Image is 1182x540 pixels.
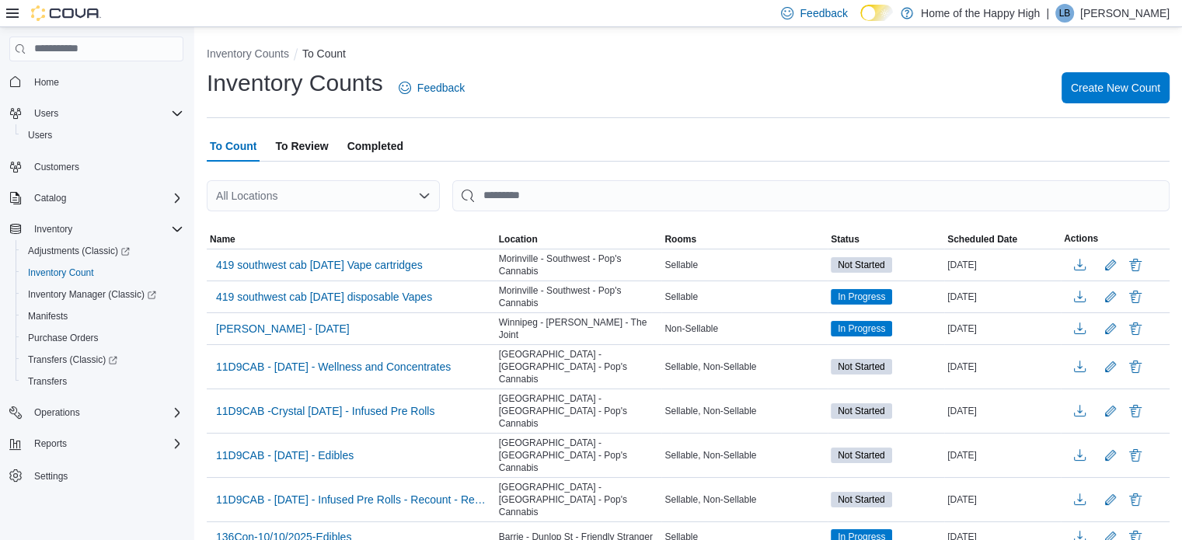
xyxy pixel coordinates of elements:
a: Purchase Orders [22,329,105,347]
span: Users [22,126,183,145]
span: Morinville - Southwest - Pop's Cannabis [499,284,659,309]
a: Transfers [22,372,73,391]
span: Not Started [831,448,892,463]
span: In Progress [831,321,892,336]
button: Open list of options [418,190,431,202]
span: Actions [1064,232,1098,245]
button: Operations [3,402,190,423]
div: [DATE] [944,446,1061,465]
p: Home of the Happy High [921,4,1040,23]
button: Delete [1126,446,1145,465]
a: Adjustments (Classic) [16,240,190,262]
span: Not Started [838,360,885,374]
button: Location [496,230,662,249]
button: Rooms [661,230,828,249]
span: Inventory [34,223,72,235]
button: Reports [3,433,190,455]
span: Purchase Orders [28,332,99,344]
nav: Complex example [9,64,183,528]
button: Edit count details [1101,285,1120,308]
a: Adjustments (Classic) [22,242,136,260]
span: Users [28,129,52,141]
span: To Count [210,131,256,162]
span: 11D9CAB - [DATE] - Infused Pre Rolls - Recount - Recount [216,492,486,507]
span: [GEOGRAPHIC_DATA] - [GEOGRAPHIC_DATA] - Pop's Cannabis [499,437,659,474]
span: Catalog [28,189,183,207]
button: Users [28,104,65,123]
div: Non-Sellable [661,319,828,338]
span: Rooms [664,233,696,246]
div: Sellable, Non-Sellable [661,446,828,465]
span: Home [34,76,59,89]
button: Purchase Orders [16,327,190,349]
p: | [1046,4,1049,23]
button: Edit count details [1101,444,1120,467]
span: Status [831,233,859,246]
span: Home [28,72,183,92]
button: Create New Count [1062,72,1170,103]
button: 419 southwest cab [DATE] disposable Vapes [210,285,438,308]
span: Customers [34,161,79,173]
nav: An example of EuiBreadcrumbs [207,46,1170,64]
span: In Progress [838,290,885,304]
span: Not Started [831,403,892,419]
span: Operations [28,403,183,422]
a: Feedback [392,72,471,103]
span: Manifests [22,307,183,326]
span: [PERSON_NAME] - [DATE] [216,321,350,336]
a: Settings [28,467,74,486]
button: Operations [28,403,86,422]
a: Transfers (Classic) [22,350,124,369]
span: Settings [34,470,68,483]
button: Edit count details [1101,488,1120,511]
span: Transfers (Classic) [22,350,183,369]
button: Customers [3,155,190,178]
button: Settings [3,464,190,486]
button: Delete [1126,402,1145,420]
button: Users [3,103,190,124]
span: Inventory Manager (Classic) [22,285,183,304]
button: Catalog [3,187,190,209]
span: 11D9CAB -Crystal [DATE] - Infused Pre Rolls [216,403,434,419]
div: Sellable [661,287,828,306]
span: 11D9CAB - [DATE] - Edibles [216,448,354,463]
span: In Progress [838,322,885,336]
span: Feedback [417,80,465,96]
button: Inventory Count [16,262,190,284]
span: [GEOGRAPHIC_DATA] - [GEOGRAPHIC_DATA] - Pop's Cannabis [499,392,659,430]
span: Inventory [28,220,183,239]
a: Transfers (Classic) [16,349,190,371]
span: 419 southwest cab [DATE] disposable Vapes [216,289,432,305]
span: Settings [28,465,183,485]
input: Dark Mode [860,5,893,21]
span: Reports [34,437,67,450]
span: Location [499,233,538,246]
button: Status [828,230,944,249]
span: Transfers [28,375,67,388]
span: Customers [28,157,183,176]
div: Sellable [661,256,828,274]
button: Scheduled Date [944,230,1061,249]
button: Delete [1126,319,1145,338]
div: [DATE] [944,357,1061,376]
input: This is a search bar. After typing your query, hit enter to filter the results lower in the page. [452,180,1170,211]
a: Inventory Manager (Classic) [16,284,190,305]
a: Users [22,126,58,145]
span: [GEOGRAPHIC_DATA] - [GEOGRAPHIC_DATA] - Pop's Cannabis [499,348,659,385]
button: Transfers [16,371,190,392]
button: Edit count details [1101,317,1120,340]
span: Reports [28,434,183,453]
div: [DATE] [944,319,1061,338]
span: Transfers [22,372,183,391]
span: Inventory Manager (Classic) [28,288,156,301]
span: Not Started [838,493,885,507]
span: 419 southwest cab [DATE] Vape cartridges [216,257,423,273]
span: Completed [347,131,403,162]
a: Manifests [22,307,74,326]
button: Delete [1126,357,1145,376]
span: Users [28,104,183,123]
a: Home [28,73,65,92]
span: Manifests [28,310,68,322]
a: Customers [28,158,85,176]
button: 11D9CAB - [DATE] - Wellness and Concentrates [210,355,457,378]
